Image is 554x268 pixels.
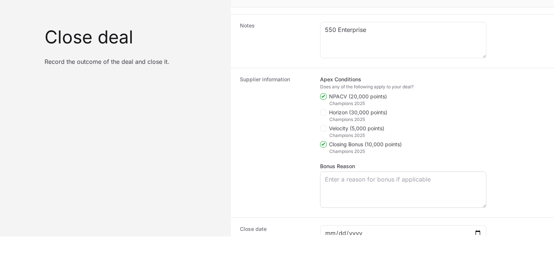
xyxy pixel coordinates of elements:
[329,148,487,154] div: Champions 2025
[45,58,222,65] p: Record the outcome of the deal and close it.
[329,93,387,100] span: NPACV (20,000 points)
[320,163,486,170] label: Bonus Reason
[45,28,222,46] h1: Close deal
[329,109,387,116] span: Horizon (30,000 points)
[329,141,402,148] span: Closing Bonus (10,000 points)
[240,76,311,210] dt: Supplier information
[320,84,486,90] div: Does any of the following apply to your deal?
[240,22,311,61] dt: Notes
[320,76,361,83] legend: Apex Conditions
[329,117,487,122] div: Champions 2025
[329,133,487,138] div: Champions 2025
[240,225,311,241] dt: Close date
[329,125,384,132] span: Velocity (5,000 points)
[329,101,487,107] div: Champions 2025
